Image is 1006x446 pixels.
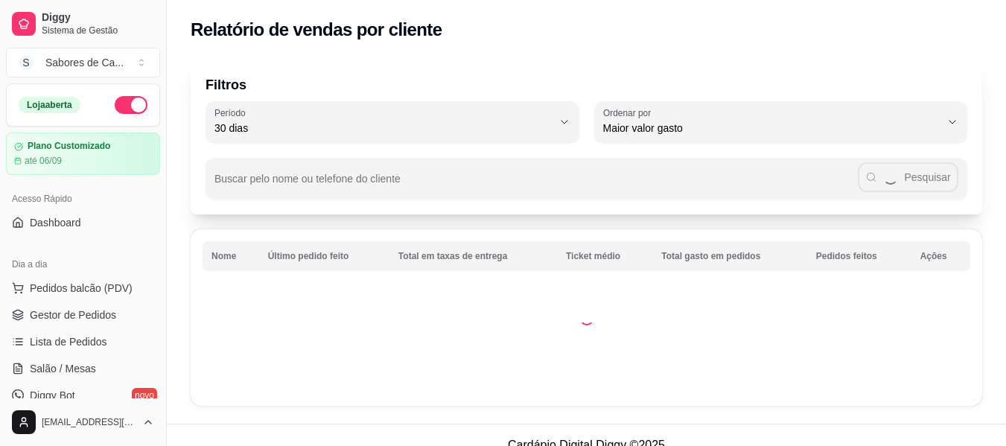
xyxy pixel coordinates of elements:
[214,106,250,119] label: Período
[6,330,160,354] a: Lista de Pedidos
[6,187,160,211] div: Acesso Rápido
[579,310,594,325] div: Loading
[603,121,941,136] span: Maior valor gasto
[214,121,553,136] span: 30 dias
[206,101,579,143] button: Período30 dias
[594,101,968,143] button: Ordenar porMaior valor gasto
[42,11,154,25] span: Diggy
[28,141,110,152] article: Plano Customizado
[42,416,136,428] span: [EMAIL_ADDRESS][DOMAIN_NAME]
[30,308,116,322] span: Gestor de Pedidos
[6,211,160,235] a: Dashboard
[214,177,858,192] input: Buscar pelo nome ou telefone do cliente
[6,276,160,300] button: Pedidos balcão (PDV)
[6,6,160,42] a: DiggySistema de Gestão
[603,106,656,119] label: Ordenar por
[206,74,967,95] p: Filtros
[6,404,160,440] button: [EMAIL_ADDRESS][DOMAIN_NAME]
[6,357,160,380] a: Salão / Mesas
[30,361,96,376] span: Salão / Mesas
[25,155,62,167] article: até 06/09
[115,96,147,114] button: Alterar Status
[6,303,160,327] a: Gestor de Pedidos
[45,55,124,70] div: Sabores de Ca ...
[30,215,81,230] span: Dashboard
[30,281,133,296] span: Pedidos balcão (PDV)
[19,97,80,113] div: Loja aberta
[30,334,107,349] span: Lista de Pedidos
[6,383,160,407] a: Diggy Botnovo
[6,252,160,276] div: Dia a dia
[191,18,442,42] h2: Relatório de vendas por cliente
[42,25,154,36] span: Sistema de Gestão
[6,133,160,175] a: Plano Customizadoaté 06/09
[6,48,160,77] button: Select a team
[30,388,75,403] span: Diggy Bot
[19,55,34,70] span: S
